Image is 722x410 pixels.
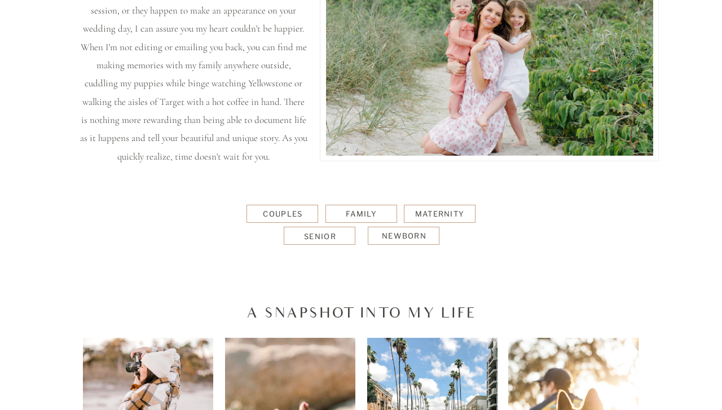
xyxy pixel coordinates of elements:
[403,209,476,218] a: Maternity
[368,231,441,240] a: Newborn
[327,209,396,219] a: Family
[237,303,486,323] p: A snapshot into my life
[246,209,319,218] a: Couples
[284,231,356,241] a: Senior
